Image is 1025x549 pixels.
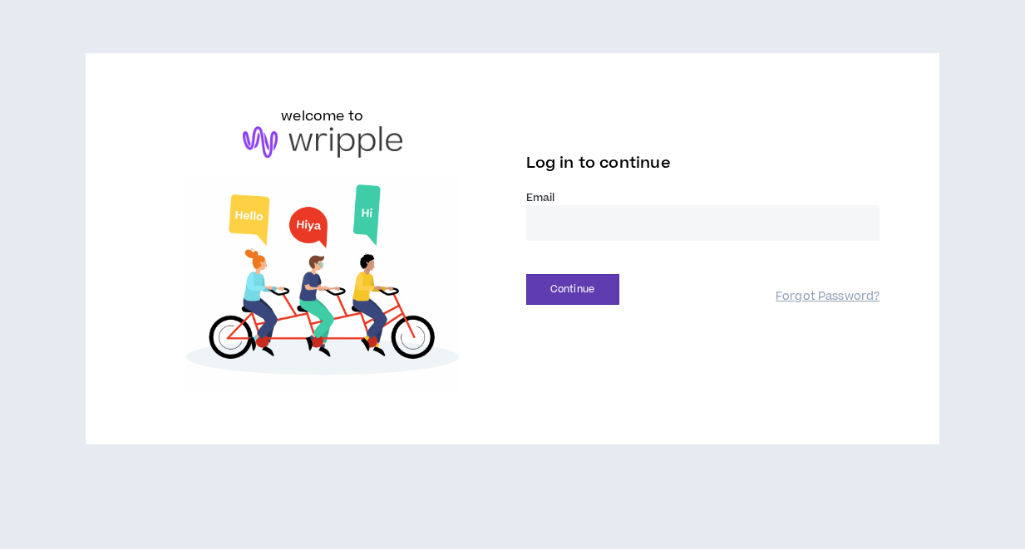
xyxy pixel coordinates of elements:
button: Continue [526,274,619,305]
label: Email [526,190,880,205]
img: Welcome to Wripple [145,174,500,391]
img: logo-brand.png [243,126,402,158]
a: Forgot Password? [776,289,880,305]
span: Log in to continue [526,153,671,174]
h6: welcome to [281,106,363,126]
